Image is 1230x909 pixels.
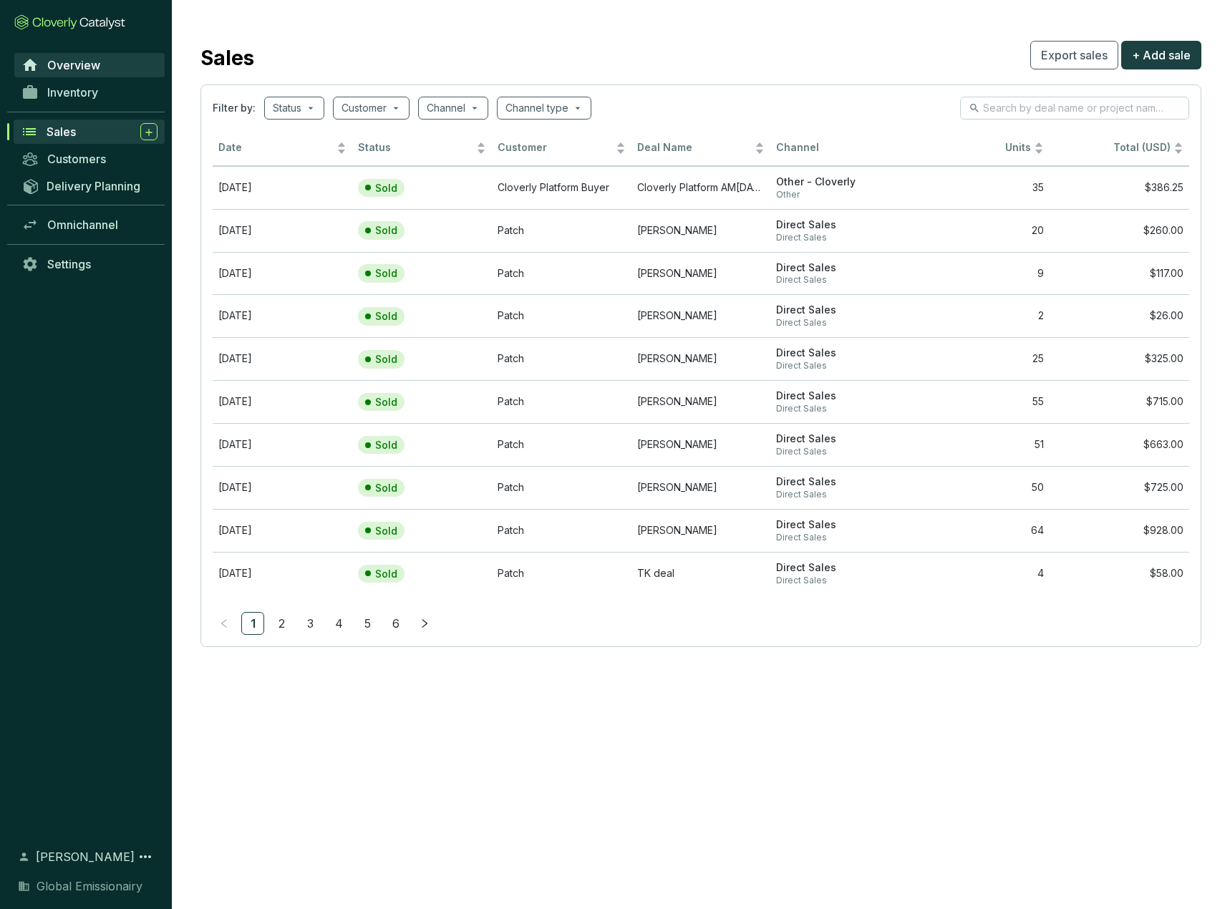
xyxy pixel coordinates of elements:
span: Direct Sales [776,532,904,543]
a: 6 [385,613,407,634]
td: Patch [492,209,631,252]
button: left [213,612,236,635]
td: Patch [492,380,631,423]
td: 64 [910,509,1050,552]
span: Inventory [47,85,98,99]
p: Sold [375,224,397,237]
span: Total (USD) [1113,141,1171,153]
span: Direct Sales [776,261,904,275]
a: Customers [14,147,165,171]
td: Tim Kenney [631,423,771,466]
td: Oct 19 2024 [213,552,352,595]
li: Next Page [413,612,436,635]
td: Tim Kenney [631,252,771,295]
li: 4 [327,612,350,635]
a: Settings [14,252,165,276]
span: Filter by: [213,101,256,115]
span: Other [776,189,904,200]
p: Sold [375,267,397,280]
td: Cloverly Platform AM2020 Sep 11 [631,166,771,209]
th: Units [910,131,1050,166]
p: Sold [375,182,397,195]
span: Other - Cloverly [776,175,904,189]
a: Delivery Planning [14,174,165,198]
td: Patch [492,466,631,509]
a: 2 [271,613,292,634]
h2: Sales [200,43,254,73]
span: Status [358,141,473,155]
td: 51 [910,423,1050,466]
li: 3 [299,612,321,635]
td: $928.00 [1050,509,1189,552]
li: 2 [270,612,293,635]
span: Deal Name [637,141,752,155]
td: $386.25 [1050,166,1189,209]
td: 55 [910,380,1050,423]
p: Sold [375,353,397,366]
a: 1 [242,613,263,634]
td: TK deal [631,552,771,595]
td: Tim Kenney [631,380,771,423]
td: 2 [910,294,1050,337]
td: $715.00 [1050,380,1189,423]
td: $663.00 [1050,423,1189,466]
td: Tim Kenney [631,509,771,552]
td: $117.00 [1050,252,1189,295]
li: 1 [241,612,264,635]
span: [PERSON_NAME] [36,848,135,865]
span: Direct Sales [776,432,904,446]
td: Sep 02 2024 [213,337,352,380]
span: Direct Sales [776,561,904,575]
td: Oct 10 2024 [213,466,352,509]
input: Search by deal name or project name... [983,100,1168,116]
span: Direct Sales [776,360,904,371]
li: 6 [384,612,407,635]
span: Direct Sales [776,346,904,360]
td: 20 [910,209,1050,252]
a: Overview [14,53,165,77]
p: Sold [375,396,397,409]
td: 9 [910,252,1050,295]
a: Omnichannel [14,213,165,237]
span: + Add sale [1132,47,1191,64]
span: Delivery Planning [47,179,140,193]
p: Sold [375,310,397,323]
td: $26.00 [1050,294,1189,337]
td: Patch [492,252,631,295]
td: 35 [910,166,1050,209]
span: Settings [47,257,91,271]
p: Sold [375,525,397,538]
td: 4 [910,552,1050,595]
td: Patch [492,423,631,466]
span: Direct Sales [776,317,904,329]
span: Direct Sales [776,303,904,317]
th: Status [352,131,492,166]
td: Aug 22 2024 [213,252,352,295]
a: 3 [299,613,321,634]
span: Units [916,141,1031,155]
td: Tim Kenney [631,466,771,509]
span: Customers [47,152,106,166]
a: 4 [328,613,349,634]
td: Patch [492,552,631,595]
td: $58.00 [1050,552,1189,595]
th: Channel [770,131,910,166]
button: right [413,612,436,635]
button: Export sales [1030,41,1118,69]
td: Patch [492,294,631,337]
span: Direct Sales [776,489,904,500]
p: Sold [375,568,397,580]
td: Sep 23 2024 [213,380,352,423]
td: Tim Kenney [631,337,771,380]
td: Sep 19 2024 [213,294,352,337]
td: $325.00 [1050,337,1189,380]
td: Tim Kenney [631,209,771,252]
span: Direct Sales [776,389,904,403]
span: Direct Sales [776,218,904,232]
span: Direct Sales [776,575,904,586]
a: Sales [14,120,165,144]
td: Aug 29 2024 [213,209,352,252]
td: Sep 11 2025 [213,166,352,209]
span: Direct Sales [776,446,904,457]
span: Direct Sales [776,518,904,532]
